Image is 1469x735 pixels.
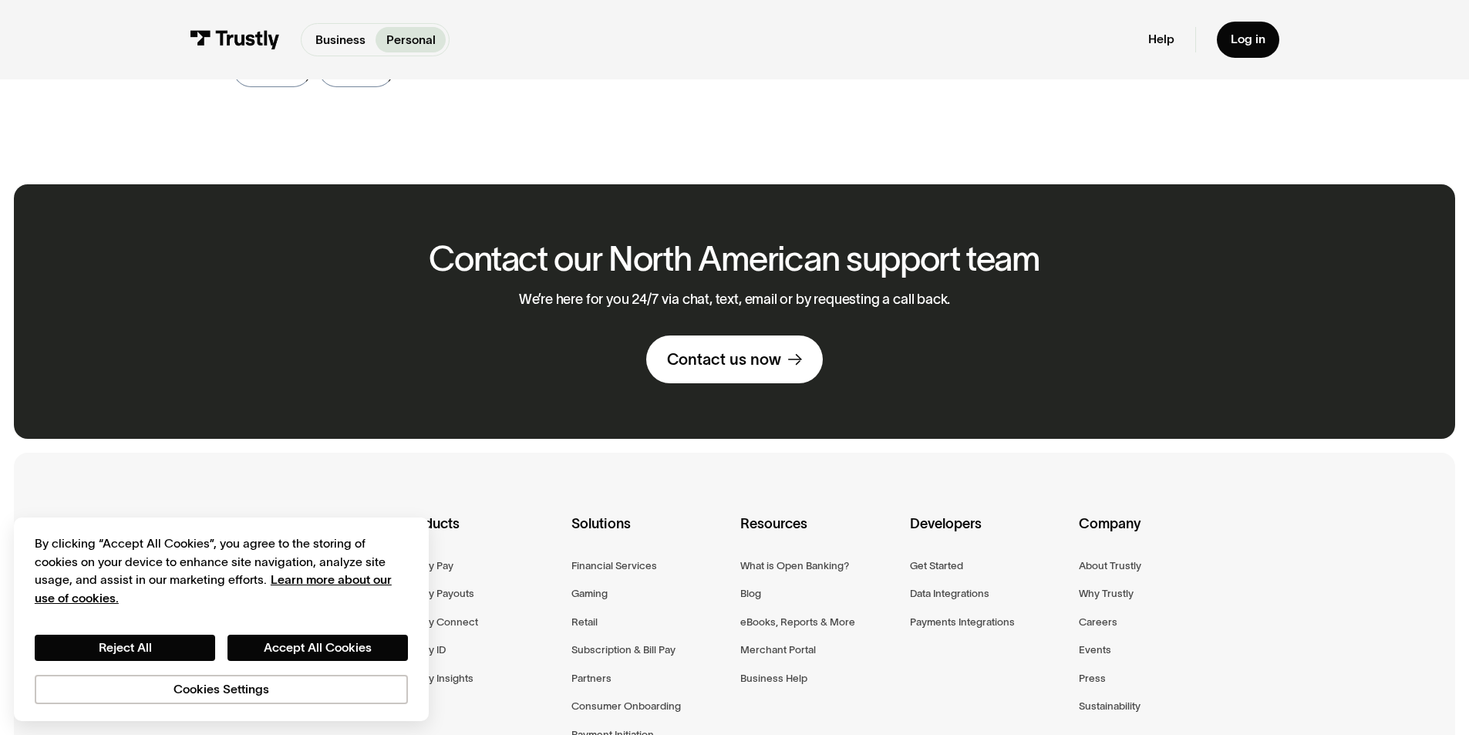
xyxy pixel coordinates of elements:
[571,585,608,602] a: Gaming
[571,513,728,556] div: Solutions
[519,292,951,308] p: We’re here for you 24/7 via chat, text, email or by requesting a call back.
[1079,697,1140,715] a: Sustainability
[740,513,897,556] div: Resources
[233,513,389,556] div: Personal
[14,518,429,721] div: Cookie banner
[910,557,963,575] a: Get Started
[403,513,559,556] div: Products
[571,641,676,659] a: Subscription & Bill Pay
[1217,22,1279,58] a: Log in
[35,635,215,661] button: Reject All
[35,675,408,704] button: Cookies Settings
[571,669,612,687] a: Partners
[1148,32,1174,47] a: Help
[35,534,408,607] div: By clicking “Accept All Cookies”, you agree to the storing of cookies on your device to enhance s...
[1079,513,1235,556] div: Company
[376,27,446,52] a: Personal
[1079,641,1111,659] a: Events
[571,613,598,631] a: Retail
[1079,613,1117,631] a: Careers
[403,613,478,631] a: Trustly Connect
[35,534,408,703] div: Privacy
[571,557,657,575] a: Financial Services
[190,30,280,49] img: Trustly Logo
[910,613,1015,631] a: Payments Integrations
[227,635,408,661] button: Accept All Cookies
[740,641,816,659] a: Merchant Portal
[403,669,473,687] a: Trustly Insights
[1079,585,1134,602] a: Why Trustly
[910,513,1066,556] div: Developers
[910,585,989,602] a: Data Integrations
[403,585,474,602] a: Trustly Payouts
[305,27,376,52] a: Business
[315,31,366,49] p: Business
[646,335,823,383] a: Contact us now
[1231,32,1265,47] div: Log in
[667,349,781,369] div: Contact us now
[571,697,681,715] a: Consumer Onboarding
[740,557,849,575] a: What is Open Banking?
[740,585,761,602] a: Blog
[429,240,1040,278] h2: Contact our North American support team
[740,613,855,631] a: eBooks, Reports & More
[1079,669,1106,687] a: Press
[1079,557,1141,575] a: About Trustly
[740,669,807,687] a: Business Help
[386,31,436,49] p: Personal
